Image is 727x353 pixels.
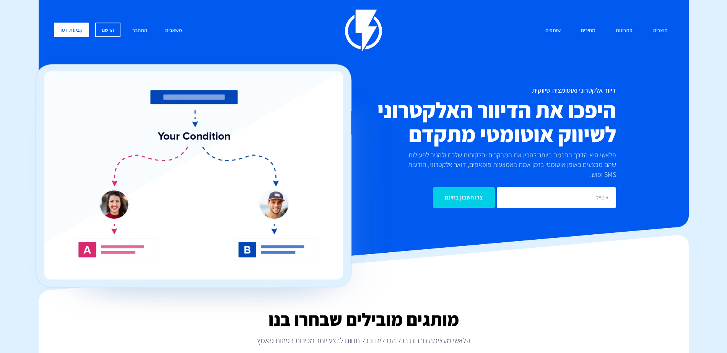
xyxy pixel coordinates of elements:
a: פתרונות [610,23,638,39]
h2: היפכו את הדיוור האלקטרוני לשיווק אוטומטי מתקדם [318,98,616,146]
h1: דיוור אלקטרוני ואוטומציה שיווקית [318,87,616,94]
a: הרשם [95,23,120,37]
input: צרו חשבון בחינם [433,187,495,208]
a: מחירים [575,23,601,39]
a: משאבים [159,23,188,39]
p: פלאשי מעצימה חברות בכל הגדלים ובכל תחום לבצע יותר מכירות בפחות מאמץ [39,335,689,346]
a: קביעת דמו [54,23,89,37]
a: התחבר [127,23,153,39]
a: מוצרים [647,23,673,39]
p: פלאשי היא הדרך החכמה ביותר להבין את המבקרים והלקוחות שלכם ולהגיב לפעולות שהם מבצעים באופן אוטומטי... [395,150,616,180]
input: אימייל [497,187,616,208]
a: שותפים [540,23,566,39]
h2: מותגים מובילים שבחרו בנו [39,309,689,329]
